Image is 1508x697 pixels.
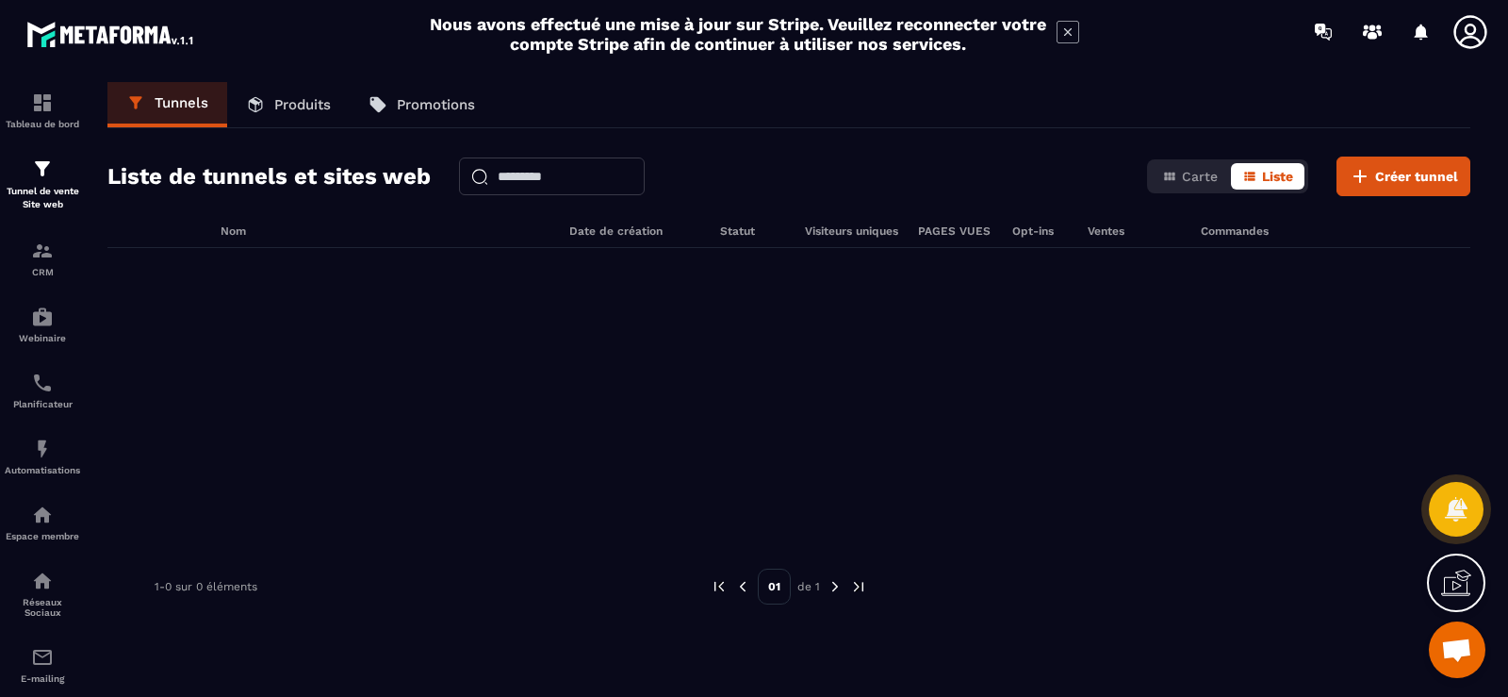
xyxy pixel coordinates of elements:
a: automationsautomationsWebinaire [5,291,80,357]
h2: Liste de tunnels et sites web [107,158,431,195]
p: Tableau de bord [5,119,80,129]
h6: Nom [221,224,550,238]
img: automations [31,438,54,460]
img: formation [31,158,54,180]
p: CRM [5,267,80,277]
p: E-mailing [5,673,80,684]
img: prev [734,578,751,595]
a: formationformationCRM [5,225,80,291]
a: social-networksocial-networkRéseaux Sociaux [5,556,80,632]
img: next [850,578,867,595]
img: formation [31,240,54,262]
p: de 1 [797,579,820,594]
p: Tunnel de vente Site web [5,185,80,211]
a: automationsautomationsAutomatisations [5,423,80,490]
a: Produits [227,82,350,127]
p: Webinaire [5,333,80,343]
span: Créer tunnel [1375,167,1458,186]
p: 01 [758,569,791,605]
a: Promotions [350,82,494,127]
div: Ouvrir le chat [1429,622,1485,678]
img: next [827,578,844,595]
h2: Nous avons effectué une mise à jour sur Stripe. Veuillez reconnecter votre compte Stripe afin de ... [429,14,1047,54]
p: Planificateur [5,399,80,409]
a: formationformationTableau de bord [5,77,80,143]
img: email [31,646,54,669]
p: Automatisations [5,465,80,475]
img: social-network [31,570,54,592]
p: Produits [274,96,331,113]
p: Tunnels [155,94,208,111]
a: automationsautomationsEspace membre [5,490,80,556]
a: schedulerschedulerPlanificateur [5,357,80,423]
span: Liste [1262,169,1293,184]
button: Liste [1231,163,1304,190]
a: Tunnels [107,82,227,127]
img: prev [711,578,728,595]
img: automations [31,306,54,328]
a: formationformationTunnel de vente Site web [5,143,80,225]
h6: Date de création [569,224,701,238]
h6: Opt-ins [1012,224,1069,238]
p: Espace membre [5,531,80,541]
button: Créer tunnel [1336,157,1470,196]
h6: Visiteurs uniques [805,224,899,238]
img: scheduler [31,372,54,394]
img: logo [26,17,196,51]
h6: Ventes [1088,224,1182,238]
h6: Statut [720,224,786,238]
h6: PAGES VUES [918,224,993,238]
img: automations [31,504,54,526]
p: Promotions [397,96,475,113]
p: Réseaux Sociaux [5,597,80,618]
p: 1-0 sur 0 éléments [155,580,257,593]
button: Carte [1151,163,1229,190]
span: Carte [1182,169,1218,184]
img: formation [31,91,54,114]
h6: Commandes [1201,224,1269,238]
